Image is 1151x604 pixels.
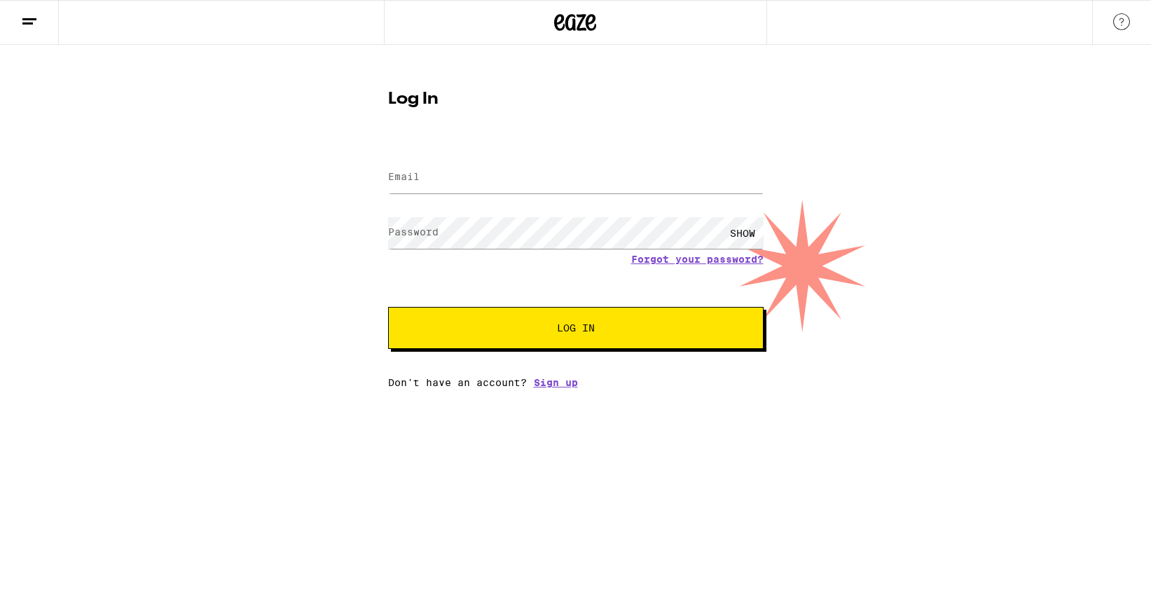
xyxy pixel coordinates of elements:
[534,377,578,388] a: Sign up
[722,217,764,249] div: SHOW
[388,307,764,349] button: Log In
[388,377,764,388] div: Don't have an account?
[388,162,764,193] input: Email
[388,171,420,182] label: Email
[388,226,439,238] label: Password
[557,323,595,333] span: Log In
[388,91,764,108] h1: Log In
[631,254,764,265] a: Forgot your password?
